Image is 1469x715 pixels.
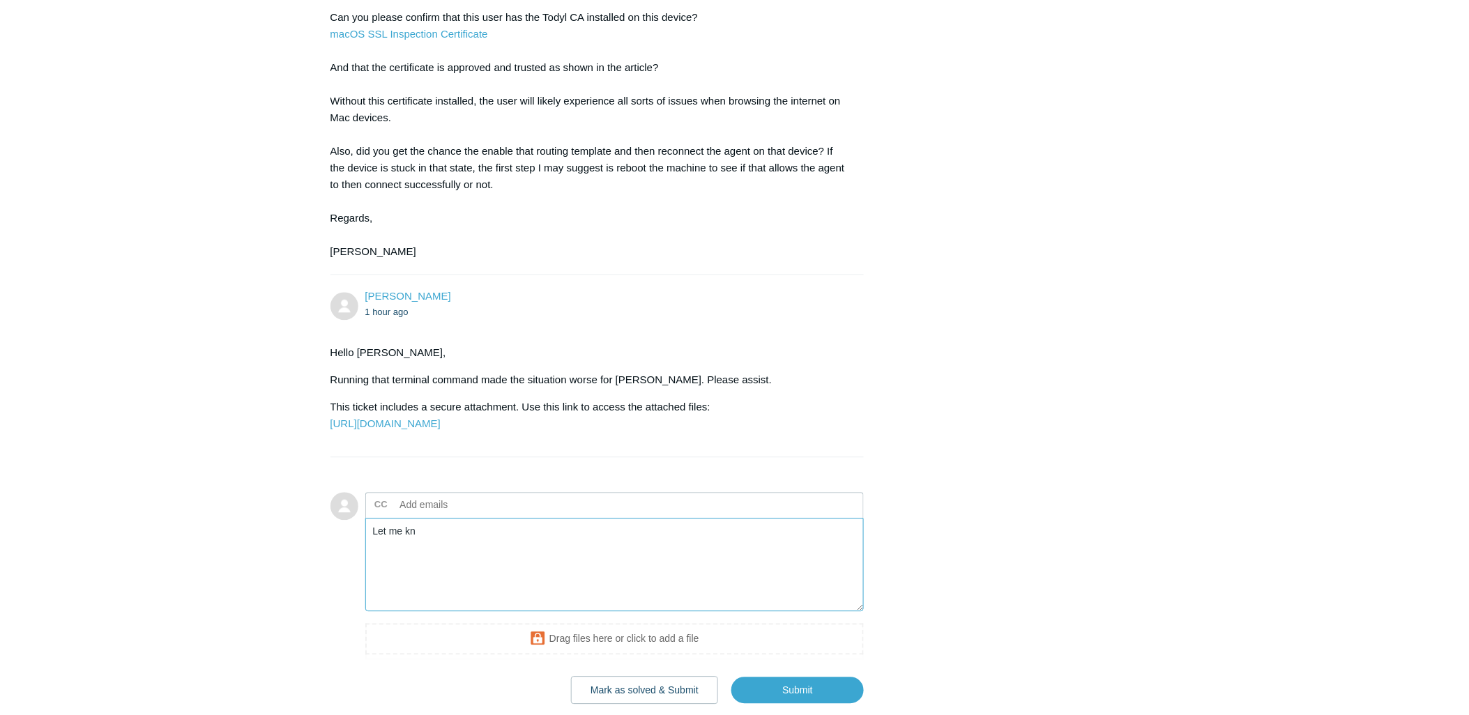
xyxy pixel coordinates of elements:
[330,345,851,362] p: Hello [PERSON_NAME],
[395,495,545,516] input: Add emails
[365,291,451,302] span: Victor Villanueva
[330,29,488,40] a: macOS SSL Inspection Certificate
[330,372,851,389] p: Running that terminal command made the situation worse for [PERSON_NAME]. Please assist.
[365,518,865,613] textarea: Add your reply
[571,677,718,705] button: Mark as solved & Submit
[365,291,451,302] a: [PERSON_NAME]
[374,495,388,516] label: CC
[330,399,851,433] p: This ticket includes a secure attachment. Use this link to access the attached files:
[330,418,441,430] a: [URL][DOMAIN_NAME]
[365,307,409,318] time: 08/25/2025, 08:08
[731,677,864,704] input: Submit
